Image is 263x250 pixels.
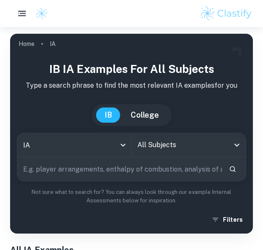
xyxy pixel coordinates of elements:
[209,212,246,227] button: Filters
[122,108,167,123] button: College
[225,162,240,176] button: Search
[17,133,131,157] div: IA
[17,81,246,91] p: Type a search phrase to find the most relevant IA examples for you
[30,7,48,20] a: Clastify logo
[10,34,253,234] img: profile cover
[19,38,35,50] a: Home
[17,157,222,181] input: E.g. player arrangements, enthalpy of combustion, analysis of a big city...
[50,39,56,48] p: IA
[35,7,48,20] img: Clastify logo
[96,108,121,123] button: IB
[231,139,243,151] button: Open
[17,188,246,205] p: Not sure what to search for? You can always look through our example Internal Assessments below f...
[199,5,253,22] img: Clastify logo
[17,61,246,77] h1: IB IA examples for all subjects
